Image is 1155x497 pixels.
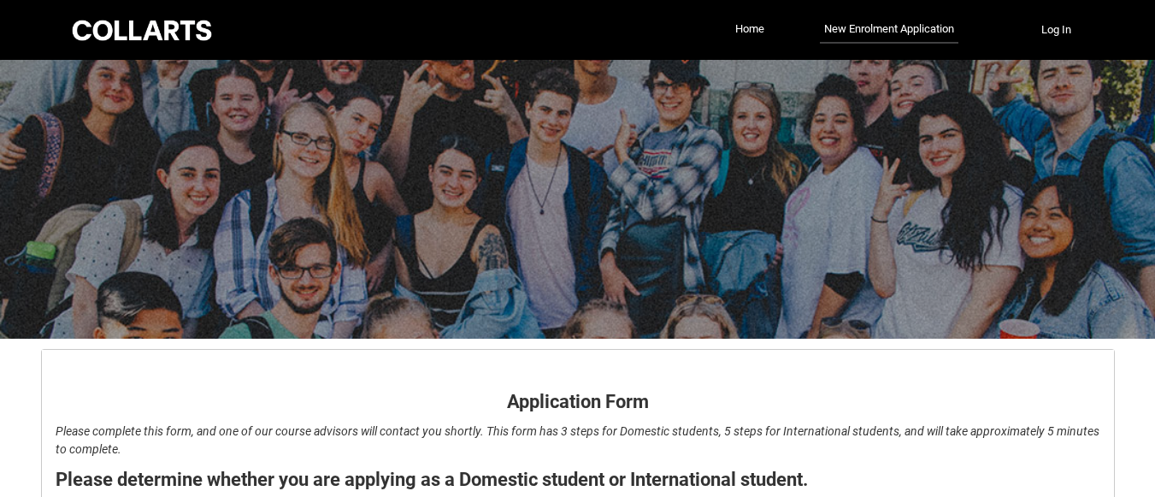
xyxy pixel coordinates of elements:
strong: Application Form - Page 1 [56,362,215,378]
strong: Application Form [507,391,649,412]
button: Log In [1027,16,1086,44]
a: Home [731,16,769,42]
em: Please complete this form, and one of our course advisors will contact you shortly. This form has... [56,424,1099,456]
a: New Enrolment Application [820,16,958,44]
strong: Please determine whether you are applying as a Domestic student or International student. [56,469,808,490]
